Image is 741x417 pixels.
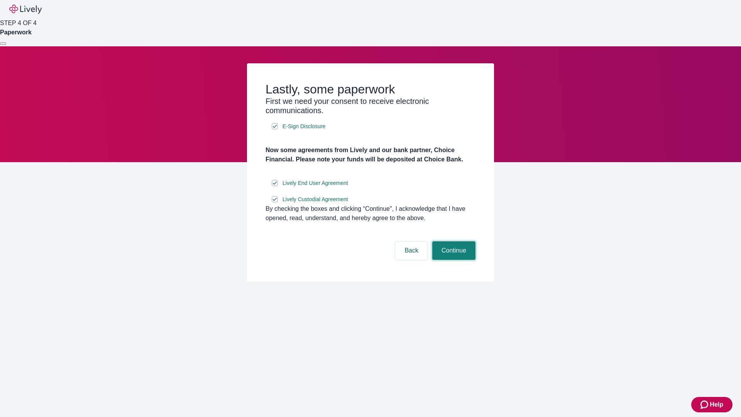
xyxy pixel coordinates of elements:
span: Help [710,400,723,409]
div: By checking the boxes and clicking “Continue", I acknowledge that I have opened, read, understand... [266,204,475,223]
h4: Now some agreements from Lively and our bank partner, Choice Financial. Please note your funds wi... [266,146,475,164]
svg: Zendesk support icon [700,400,710,409]
span: Lively End User Agreement [283,179,348,187]
img: Lively [9,5,42,14]
button: Zendesk support iconHelp [691,397,733,412]
a: e-sign disclosure document [281,178,350,188]
h2: Lastly, some paperwork [266,82,475,97]
h3: First we need your consent to receive electronic communications. [266,97,475,115]
a: e-sign disclosure document [281,122,327,131]
button: Back [395,241,428,260]
span: E-Sign Disclosure [283,122,325,131]
span: Lively Custodial Agreement [283,195,348,203]
a: e-sign disclosure document [281,195,350,204]
button: Continue [432,241,475,260]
